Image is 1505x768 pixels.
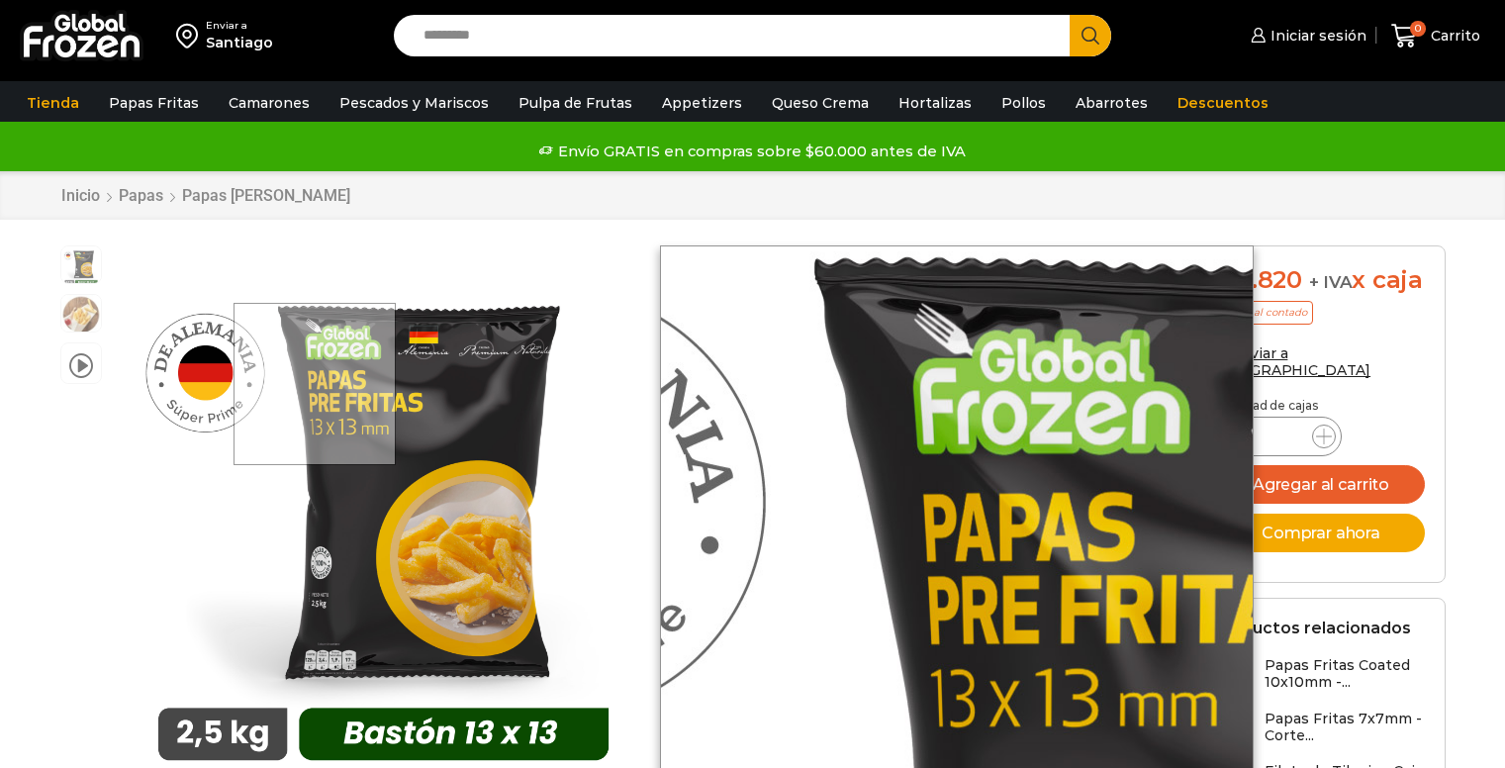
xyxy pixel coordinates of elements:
span: 0 [1410,21,1426,37]
a: Descuentos [1168,84,1278,122]
a: Queso Crema [762,84,879,122]
p: Cantidad de cajas [1213,399,1425,413]
h2: Productos relacionados [1213,619,1411,637]
a: Papas Fritas 7x7mm - Corte... [1213,711,1425,753]
a: Camarones [219,84,320,122]
a: Tienda [17,84,89,122]
span: Carrito [1426,26,1480,46]
a: Pollos [991,84,1056,122]
nav: Breadcrumb [60,186,351,205]
bdi: 18.820 [1213,265,1302,294]
a: Papas Fritas Coated 10x10mm -... [1213,657,1425,700]
button: Comprar ahora [1213,514,1425,552]
span: 13×13 [61,295,101,335]
a: Papas [118,186,164,205]
a: Inicio [60,186,101,205]
a: Iniciar sesión [1246,16,1366,55]
a: Papas Fritas [99,84,209,122]
a: 0 Carrito [1386,13,1485,59]
a: Pescados y Mariscos [329,84,499,122]
a: Appetizers [652,84,752,122]
button: Agregar al carrito [1213,465,1425,504]
input: Product quantity [1259,423,1296,450]
span: 13-x-13-2kg [61,246,101,286]
img: address-field-icon.svg [176,19,206,52]
h3: Papas Fritas 7x7mm - Corte... [1265,711,1425,744]
a: Enviar a [GEOGRAPHIC_DATA] [1213,344,1371,379]
div: Santiago [206,33,273,52]
span: Iniciar sesión [1266,26,1366,46]
div: Enviar a [206,19,273,33]
a: Papas [PERSON_NAME] [181,186,351,205]
a: Pulpa de Frutas [509,84,642,122]
h3: Papas Fritas Coated 10x10mm -... [1265,657,1425,691]
a: Abarrotes [1066,84,1158,122]
a: Hortalizas [889,84,982,122]
span: + IVA [1309,272,1353,292]
div: x caja [1213,266,1425,295]
p: Precio al contado [1213,301,1313,325]
button: Search button [1070,15,1111,56]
